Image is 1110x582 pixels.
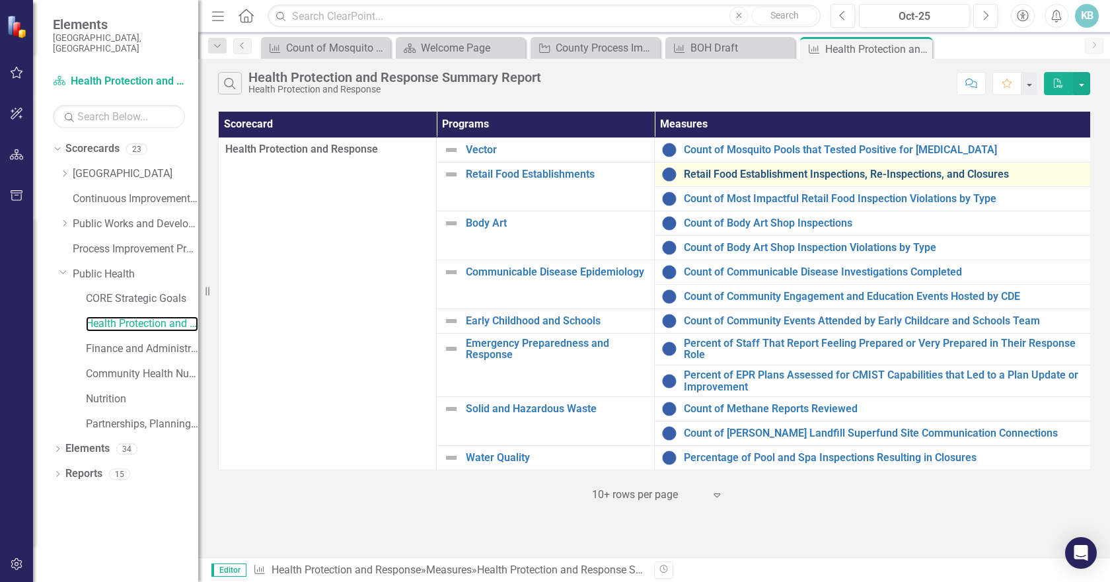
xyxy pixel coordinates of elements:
[556,40,657,56] div: County Process Improvement Projects
[53,17,185,32] span: Elements
[86,291,198,307] a: CORE Strategic Goals
[109,468,130,480] div: 15
[684,315,1084,327] a: Count of Community Events Attended by Early Childcare and Schools Team
[53,32,185,54] small: [GEOGRAPHIC_DATA], [GEOGRAPHIC_DATA]
[1075,4,1099,28] button: KB
[684,144,1084,156] a: Count of Mosquito Pools that Tested Positive for [MEDICAL_DATA]
[655,284,1091,309] td: Double-Click to Edit Right Click for Context Menu
[225,143,378,155] span: Health Protection and Response
[437,446,655,470] td: Double-Click to Edit Right Click for Context Menu
[466,266,647,278] a: Communicable Disease Epidemiology
[437,309,655,333] td: Double-Click to Edit Right Click for Context Menu
[661,425,677,441] img: Baselining
[864,9,965,24] div: Oct-25
[65,466,102,482] a: Reports
[466,315,647,327] a: Early Childhood and Schools
[86,417,198,432] a: Partnerships, Planning, and Community Health Promotions
[825,41,929,57] div: Health Protection and Response Summary Report
[859,4,970,28] button: Oct-25
[86,342,198,357] a: Finance and Administration
[477,564,708,576] div: Health Protection and Response Summary Report
[661,450,677,466] img: Baselining
[466,452,647,464] a: Water Quality
[466,403,647,415] a: Solid and Hazardous Waste
[655,365,1091,397] td: Double-Click to Edit Right Click for Context Menu
[655,260,1091,284] td: Double-Click to Edit Right Click for Context Menu
[73,166,198,182] a: [GEOGRAPHIC_DATA]
[443,215,459,231] img: Not Defined
[655,235,1091,260] td: Double-Click to Edit Right Click for Context Menu
[65,441,110,456] a: Elements
[65,141,120,157] a: Scorecards
[426,564,472,576] a: Measures
[690,40,792,56] div: BOH Draft
[443,450,459,466] img: Not Defined
[211,564,246,577] span: Editor
[661,142,677,158] img: Baselining
[437,137,655,162] td: Double-Click to Edit Right Click for Context Menu
[399,40,522,56] a: Welcome Page
[437,397,655,446] td: Double-Click to Edit Right Click for Context Menu
[669,40,792,56] a: BOH Draft
[53,105,185,128] input: Search Below...
[655,446,1091,470] td: Double-Click to Edit Right Click for Context Menu
[684,452,1084,464] a: Percentage of Pool and Spa Inspections Resulting in Closures
[443,401,459,417] img: Not Defined
[1065,537,1097,569] div: Open Intercom Messenger
[248,85,541,94] div: Health Protection and Response
[443,166,459,182] img: Not Defined
[661,341,677,357] img: Baselining
[253,563,644,578] div: » »
[661,240,677,256] img: Baselining
[684,242,1084,254] a: Count of Body Art Shop Inspection Violations by Type
[268,5,821,28] input: Search ClearPoint...
[73,192,198,207] a: Continuous Improvement Program
[73,242,198,257] a: Process Improvement Program
[437,260,655,309] td: Double-Click to Edit Right Click for Context Menu
[466,217,647,229] a: Body Art
[248,70,541,85] div: Health Protection and Response Summary Report
[661,289,677,305] img: Baselining
[437,211,655,260] td: Double-Click to Edit Right Click for Context Menu
[443,313,459,329] img: Not Defined
[661,313,677,329] img: Baselining
[684,217,1084,229] a: Count of Body Art Shop Inspections
[272,564,421,576] a: Health Protection and Response
[86,316,198,332] a: Health Protection and Response
[661,401,677,417] img: Baselining
[684,338,1084,361] a: Percent of Staff That Report Feeling Prepared or Very Prepared in Their Response Role
[264,40,387,56] a: Count of Mosquito Pools that Tested Positive for [MEDICAL_DATA]
[466,168,647,180] a: Retail Food Establishments
[751,7,817,25] button: Search
[443,142,459,158] img: Not Defined
[86,367,198,382] a: Community Health Nursing
[73,217,198,232] a: Public Works and Development
[655,421,1091,446] td: Double-Click to Edit Right Click for Context Menu
[661,215,677,231] img: Baselining
[116,443,137,455] div: 34
[466,338,647,361] a: Emergency Preparedness and Response
[684,403,1084,415] a: Count of Methane Reports Reviewed
[7,15,30,38] img: ClearPoint Strategy
[437,333,655,396] td: Double-Click to Edit Right Click for Context Menu
[443,341,459,357] img: Not Defined
[655,211,1091,235] td: Double-Click to Edit Right Click for Context Menu
[443,264,459,280] img: Not Defined
[655,137,1091,162] td: Double-Click to Edit Right Click for Context Menu
[534,40,657,56] a: County Process Improvement Projects
[770,10,799,20] span: Search
[73,267,198,282] a: Public Health
[421,40,522,56] div: Welcome Page
[655,333,1091,365] td: Double-Click to Edit Right Click for Context Menu
[661,373,677,389] img: Baselining
[684,427,1084,439] a: Count of [PERSON_NAME] Landfill Superfund Site Communication Connections
[466,144,647,156] a: Vector
[684,266,1084,278] a: Count of Communicable Disease Investigations Completed
[53,74,185,89] a: Health Protection and Response
[86,392,198,407] a: Nutrition
[684,291,1084,303] a: Count of Community Engagement and Education Events Hosted by CDE
[684,369,1084,392] a: Percent of EPR Plans Assessed for CMIST Capabilities that Led to a Plan Update or Improvement
[655,186,1091,211] td: Double-Click to Edit Right Click for Context Menu
[684,193,1084,205] a: Count of Most Impactful Retail Food Inspection Violations by Type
